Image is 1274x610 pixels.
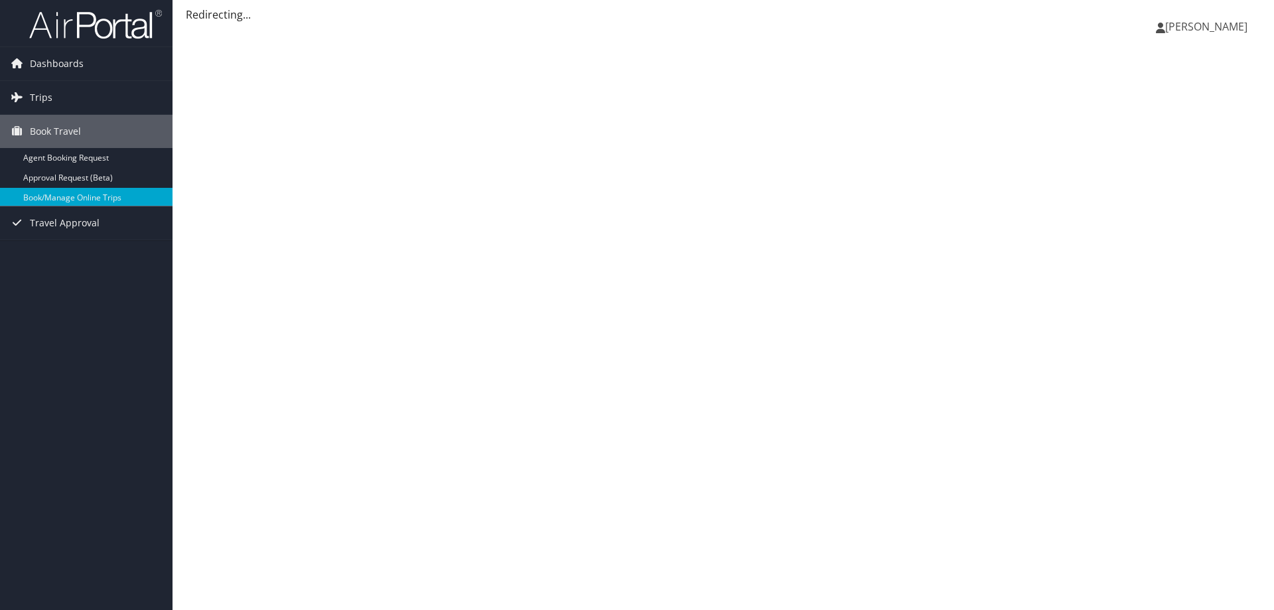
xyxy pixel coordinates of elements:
[30,81,52,114] span: Trips
[30,206,100,240] span: Travel Approval
[1156,7,1261,46] a: [PERSON_NAME]
[29,9,162,40] img: airportal-logo.png
[1165,19,1247,34] span: [PERSON_NAME]
[30,47,84,80] span: Dashboards
[30,115,81,148] span: Book Travel
[186,7,1261,23] div: Redirecting...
